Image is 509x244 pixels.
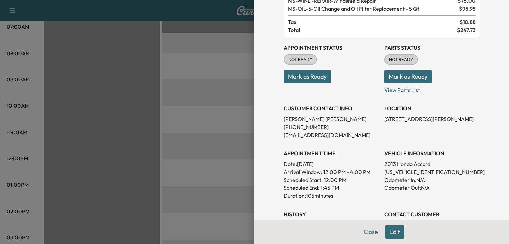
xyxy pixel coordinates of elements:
p: [PHONE_NUMBER] [284,123,379,131]
p: Duration: 105 minutes [284,192,379,200]
span: Oil Change and Oil Filter Replacement - 5 Qt [288,5,456,13]
p: 12:00 PM [324,176,346,184]
button: Mark as Ready [384,70,432,83]
h3: LOCATION [384,104,480,112]
button: Mark as Ready [284,70,331,83]
span: Tax [288,18,460,26]
p: Odometer Out: N/A [384,184,480,192]
h3: History [284,210,379,218]
p: Arrival Window: [284,168,379,176]
button: Edit [385,225,404,239]
p: View Parts List [384,83,480,94]
span: Total [288,26,457,34]
h3: APPOINTMENT TIME [284,149,379,157]
span: NOT READY [385,56,417,63]
span: $ 95.95 [459,5,476,13]
span: $ 247.73 [457,26,476,34]
p: [STREET_ADDRESS][PERSON_NAME] [384,115,480,123]
h3: CUSTOMER CONTACT INFO [284,104,379,112]
h3: Appointment Status [284,44,379,52]
h3: CONTACT CUSTOMER [384,210,480,218]
h3: VEHICLE INFORMATION [384,149,480,157]
p: Scheduled Start: [284,176,323,184]
p: [EMAIL_ADDRESS][DOMAIN_NAME] [284,131,379,139]
p: [US_VEHICLE_IDENTIFICATION_NUMBER] [384,168,480,176]
button: Close [359,225,382,239]
p: 1:45 PM [321,184,339,192]
span: 12:00 PM - 4:00 PM [323,168,370,176]
h3: Parts Status [384,44,480,52]
p: Date: [DATE] [284,160,379,168]
p: [PERSON_NAME] [PERSON_NAME] [284,115,379,123]
span: NOT READY [284,56,316,63]
p: Odometer In: N/A [384,176,480,184]
span: $ 18.88 [460,18,476,26]
p: 2013 Honda Accord [384,160,480,168]
p: Scheduled End: [284,184,319,192]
